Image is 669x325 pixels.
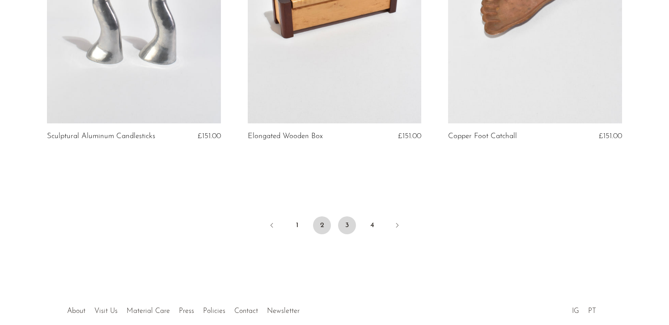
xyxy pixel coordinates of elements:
[198,132,221,140] span: £151.00
[67,308,85,315] a: About
[47,132,155,140] a: Sculptural Aluminum Candlesticks
[234,308,258,315] a: Contact
[588,308,596,315] a: PT
[94,308,118,315] a: Visit Us
[288,216,306,234] a: 1
[567,300,601,317] ul: Social Medias
[599,132,622,140] span: £151.00
[63,300,304,317] ul: Quick links
[338,216,356,234] a: 3
[248,132,323,140] a: Elongated Wooden Box
[179,308,194,315] a: Press
[313,216,331,234] span: 2
[448,132,517,140] a: Copper Foot Catchall
[363,216,381,234] a: 4
[203,308,225,315] a: Policies
[263,216,281,236] a: Previous
[398,132,421,140] span: £151.00
[388,216,406,236] a: Next
[127,308,170,315] a: Material Care
[572,308,579,315] a: IG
